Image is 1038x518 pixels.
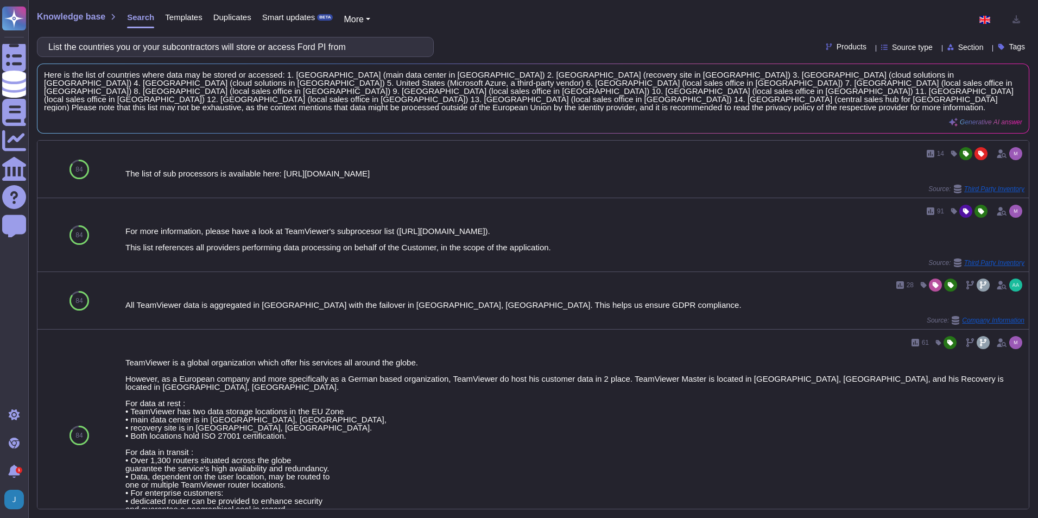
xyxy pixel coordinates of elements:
[344,13,370,26] button: More
[937,150,944,157] span: 14
[125,301,1024,309] div: All TeamViewer data is aggregated in [GEOGRAPHIC_DATA] with the failover in [GEOGRAPHIC_DATA], [G...
[75,166,83,173] span: 84
[979,16,990,24] img: en
[1009,43,1025,50] span: Tags
[922,339,929,346] span: 61
[37,12,105,21] span: Knowledge base
[928,258,1024,267] span: Source:
[964,186,1024,192] span: Third Party Inventory
[962,317,1024,324] span: Company Information
[125,169,1024,178] div: The list of sub processors is available here: [URL][DOMAIN_NAME]
[44,71,1022,111] span: Here is the list of countries where data may be stored or accessed: 1. [GEOGRAPHIC_DATA] (main da...
[1009,336,1022,349] img: user
[125,227,1024,251] div: For more information, please have a look at TeamViewer's subprocesor list ([URL][DOMAIN_NAME]). T...
[317,14,333,21] div: BETA
[213,13,251,21] span: Duplicates
[837,43,866,50] span: Products
[927,316,1024,325] span: Source:
[1009,147,1022,160] img: user
[344,15,363,24] span: More
[75,298,83,304] span: 84
[937,208,944,214] span: 91
[75,232,83,238] span: 84
[907,282,914,288] span: 28
[2,488,31,511] button: user
[75,432,83,439] span: 84
[165,13,202,21] span: Templates
[1009,279,1022,292] img: user
[43,37,422,56] input: Search a question or template...
[964,260,1024,266] span: Third Party Inventory
[4,490,24,509] img: user
[892,43,933,51] span: Source type
[958,43,984,51] span: Section
[960,119,1022,125] span: Generative AI answer
[262,13,315,21] span: Smart updates
[16,467,22,473] div: 1
[127,13,154,21] span: Search
[1009,205,1022,218] img: user
[928,185,1024,193] span: Source:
